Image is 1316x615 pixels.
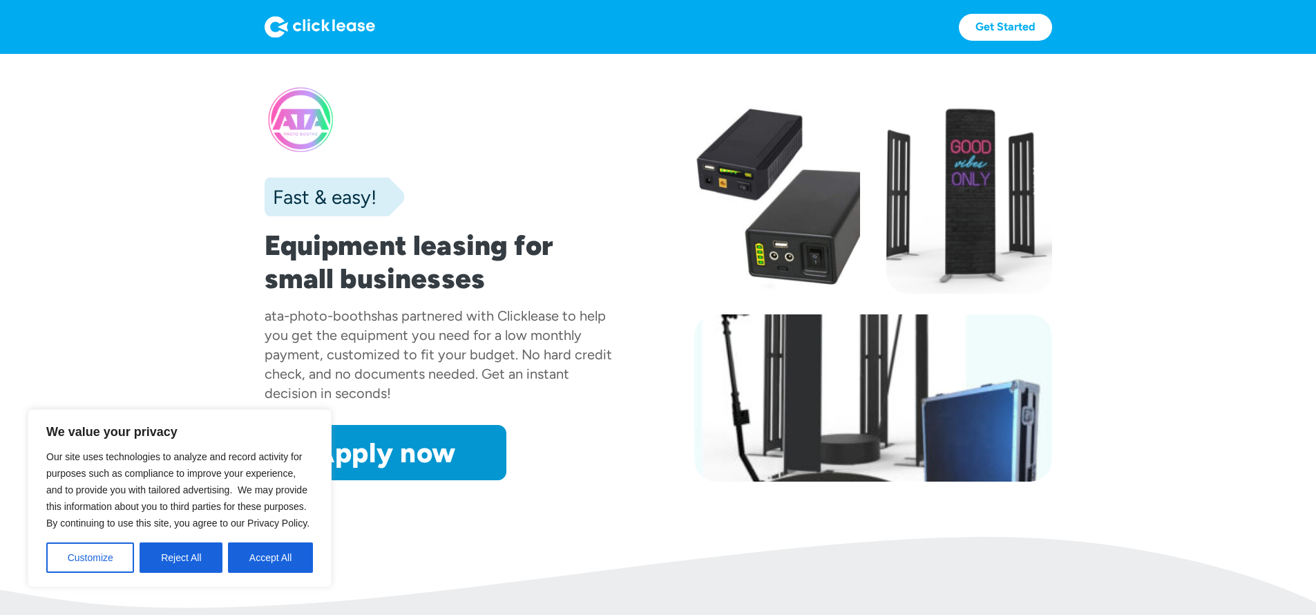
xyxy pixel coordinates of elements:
div: has partnered with Clicklease to help you get the equipment you need for a low monthly payment, c... [265,307,612,401]
div: ata-photo-booths [265,307,377,324]
img: Logo [265,16,375,38]
div: Fast & easy! [265,183,376,211]
button: Accept All [228,542,313,573]
a: Apply now [265,425,506,480]
button: Customize [46,542,134,573]
a: Get Started [959,14,1052,41]
p: We value your privacy [46,424,313,440]
div: We value your privacy [28,409,332,587]
h1: Equipment leasing for small businesses [265,229,622,295]
span: Our site uses technologies to analyze and record activity for purposes such as compliance to impr... [46,451,309,529]
button: Reject All [140,542,222,573]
